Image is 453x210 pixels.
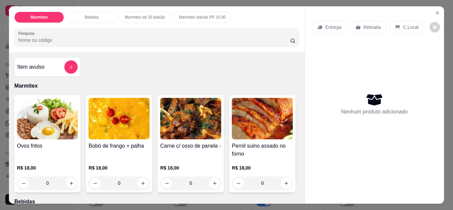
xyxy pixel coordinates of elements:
[64,60,78,74] button: add-separate-item
[432,8,443,18] button: Close
[232,98,293,139] img: product-image
[89,165,150,171] p: R$ 18,00
[125,15,165,20] p: Marmitex de 20 balcão
[31,15,48,20] p: Marmitex
[85,15,99,20] p: Bebidas
[179,15,226,20] p: Marmitex balcão PP 15,00
[14,82,299,90] p: Marmitex
[17,63,44,71] h4: Item avulso
[14,198,299,206] p: Bebidas
[325,24,342,31] p: Entrega
[160,98,221,139] img: product-image
[403,24,419,31] p: C.Local
[18,31,37,36] label: Pesquisa
[89,98,150,139] img: product-image
[429,22,440,33] button: decrease-product-quantity
[18,37,290,43] input: Pesquisa
[341,108,408,116] p: Nenhum produto adicionado
[17,98,78,139] img: product-image
[17,142,78,150] h4: Ovos fritos
[232,142,293,158] h4: Pernil suino assado no forno
[363,24,381,31] p: Retirada
[160,165,221,171] p: R$ 18,00
[89,142,150,150] h4: Bobó de frango + palha
[232,165,293,171] p: R$ 18,00
[17,165,78,171] p: R$ 18,00
[160,142,221,150] h4: Carne c/ osso de panela -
